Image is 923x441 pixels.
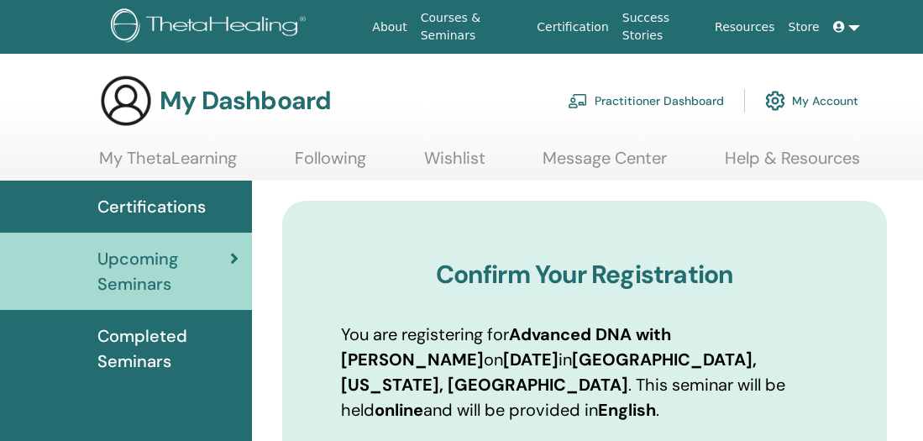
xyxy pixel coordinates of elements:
[424,148,485,181] a: Wishlist
[568,93,588,108] img: chalkboard-teacher.svg
[341,260,828,290] h3: Confirm Your Registration
[99,148,237,181] a: My ThetaLearning
[598,399,656,421] b: English
[414,3,531,51] a: Courses & Seminars
[97,194,206,219] span: Certifications
[97,323,239,374] span: Completed Seminars
[503,349,559,370] b: [DATE]
[99,74,153,128] img: generic-user-icon.jpg
[160,86,331,116] h3: My Dashboard
[97,246,230,297] span: Upcoming Seminars
[375,399,423,421] b: online
[725,148,860,181] a: Help & Resources
[365,12,413,43] a: About
[765,82,858,119] a: My Account
[111,8,312,46] img: logo.png
[782,12,826,43] a: Store
[530,12,615,43] a: Certification
[708,12,782,43] a: Resources
[295,148,366,181] a: Following
[765,87,785,115] img: cog.svg
[616,3,708,51] a: Success Stories
[543,148,667,181] a: Message Center
[341,322,828,423] p: You are registering for on in . This seminar will be held and will be provided in .
[568,82,724,119] a: Practitioner Dashboard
